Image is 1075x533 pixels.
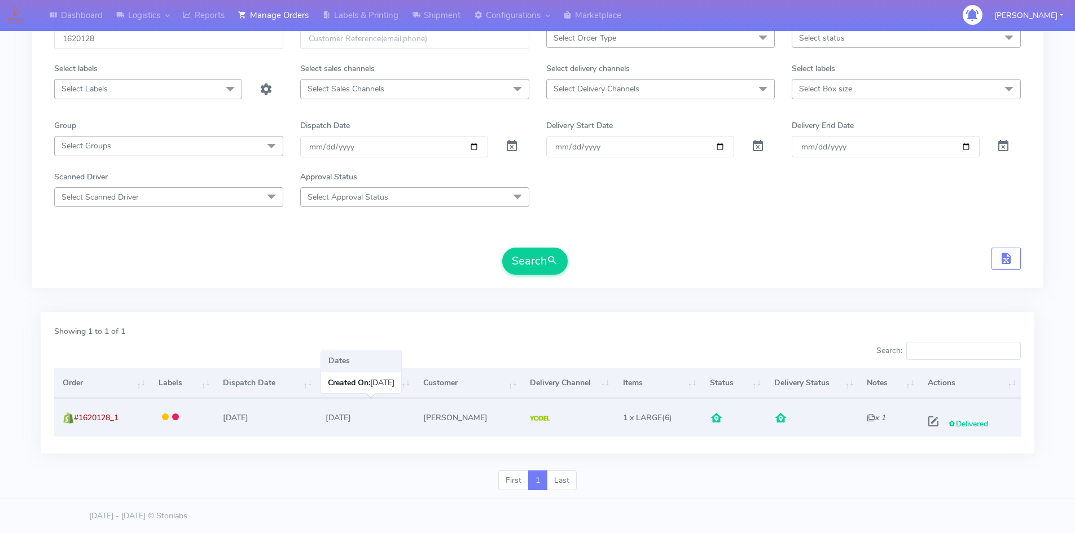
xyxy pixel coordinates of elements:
button: [PERSON_NAME] [986,4,1072,27]
td: [PERSON_NAME] [415,398,521,436]
h3: Dates [321,350,401,372]
input: Order Id [54,28,283,49]
span: Select Delivery Channels [554,83,639,94]
th: Order: activate to sort column ascending [54,368,150,398]
td: [DATE] [317,398,414,436]
img: shopify.png [63,412,74,424]
input: Customer Reference(email,phone) [300,28,529,49]
span: Select Groups [62,140,111,151]
span: Select Labels [62,83,108,94]
label: Approval Status [300,171,357,183]
label: Delivery Start Date [546,120,613,131]
th: Delivery Date: activate to sort column ascending [317,368,414,398]
label: Select sales channels [300,63,375,74]
span: 1 x LARGE [623,412,662,423]
i: x 1 [867,412,885,423]
b: Created On: [328,377,370,388]
img: Yodel [530,416,550,421]
label: Select labels [54,63,98,74]
span: Select status [799,33,845,43]
span: Delivered [948,419,988,429]
th: Notes: activate to sort column ascending [858,368,919,398]
th: Delivery Status: activate to sort column ascending [766,368,858,398]
span: (6) [623,412,672,423]
div: [DATE] [321,372,401,393]
button: Search [502,248,568,275]
span: Select Scanned Driver [62,192,139,202]
th: Labels: activate to sort column ascending [150,368,214,398]
label: Scanned Driver [54,171,108,183]
th: Customer: activate to sort column ascending [415,368,521,398]
input: Search: [906,342,1021,360]
span: #1620128_1 [74,412,119,423]
th: Items: activate to sort column ascending [614,368,701,398]
label: Select delivery channels [546,63,630,74]
span: Select Approval Status [308,192,388,202]
span: Select Order Type [554,33,616,43]
label: Dispatch Date [300,120,350,131]
span: Select Sales Channels [308,83,384,94]
th: Actions: activate to sort column ascending [919,368,1021,398]
th: Delivery Channel: activate to sort column ascending [521,368,614,398]
label: Showing 1 to 1 of 1 [54,325,125,337]
label: Search: [876,342,1021,360]
label: Select labels [792,63,835,74]
a: 1 [528,470,547,491]
label: Delivery End Date [792,120,854,131]
th: Dispatch Date: activate to sort column ascending [214,368,317,398]
label: Group [54,120,76,131]
th: Status: activate to sort column ascending [701,368,765,398]
span: Select Box size [799,83,852,94]
td: [DATE] [214,398,317,436]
